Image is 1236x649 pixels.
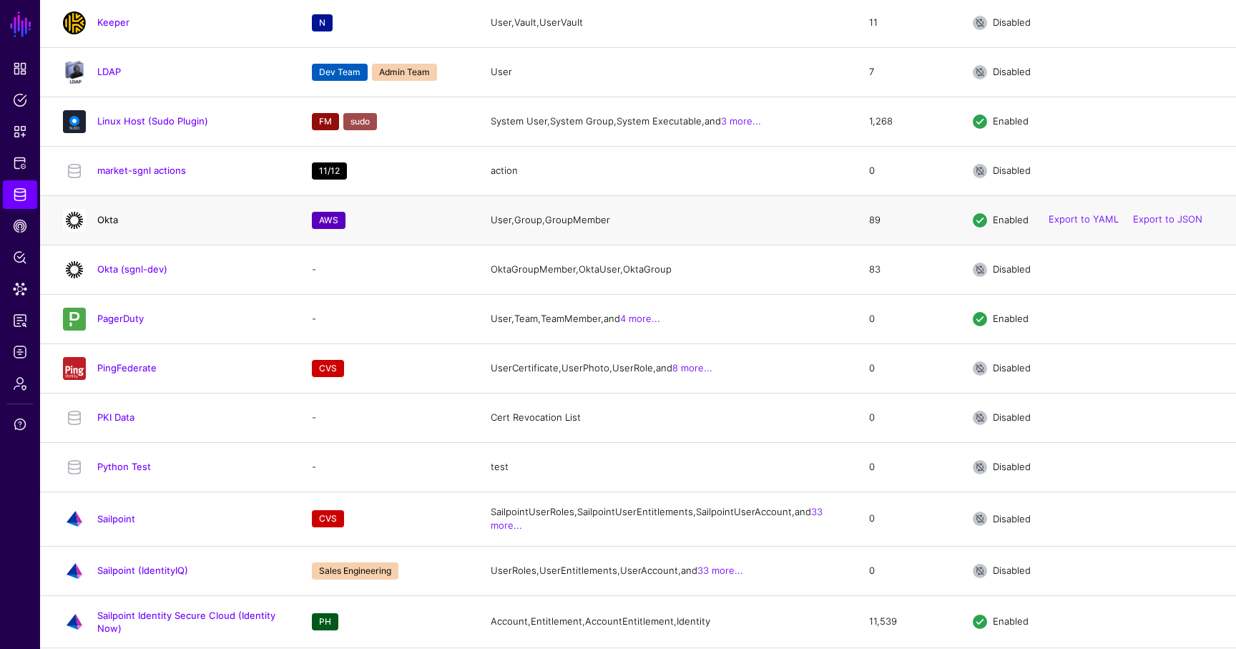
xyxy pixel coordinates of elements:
[312,613,338,630] span: PH
[97,362,157,374] a: PingFederate
[993,115,1029,127] span: Enabled
[855,546,958,595] td: 0
[476,146,855,195] td: action
[855,294,958,343] td: 0
[63,209,86,232] img: svg+xml;base64,PHN2ZyB3aWR0aD0iNjQiIGhlaWdodD0iNjQiIHZpZXdCb3g9IjAgMCA2NCA2NCIgZmlsbD0ibm9uZSIgeG...
[476,47,855,97] td: User
[13,187,27,202] span: Identity Data Fabric
[855,595,958,648] td: 11,539
[13,376,27,391] span: Admin
[476,442,855,492] td: test
[97,66,121,77] a: LDAP
[312,562,398,580] span: Sales Engineering
[9,9,33,40] a: SGNL
[855,492,958,546] td: 0
[97,513,135,524] a: Sailpoint
[1049,214,1119,225] a: Export to YAML
[97,263,167,275] a: Okta (sgnl-dev)
[476,343,855,393] td: UserCertificate, UserPhoto, UserRole, and
[63,610,86,633] img: svg+xml;base64,PHN2ZyB3aWR0aD0iNjQiIGhlaWdodD0iNjQiIHZpZXdCb3g9IjAgMCA2NCA2NCIgZmlsbD0ibm9uZSIgeG...
[993,565,1031,576] span: Disabled
[97,16,129,28] a: Keeper
[13,417,27,431] span: Support
[620,313,660,324] a: 4 more...
[993,615,1029,627] span: Enabled
[13,93,27,107] span: Policies
[993,165,1031,176] span: Disabled
[993,362,1031,374] span: Disabled
[3,369,37,398] a: Admin
[13,313,27,328] span: Reports
[3,212,37,240] a: CAEP Hub
[855,195,958,245] td: 89
[993,214,1029,225] span: Enabled
[63,507,86,530] img: svg+xml;base64,PHN2ZyB3aWR0aD0iNjQiIGhlaWdodD0iNjQiIHZpZXdCb3g9IjAgMCA2NCA2NCIgZmlsbD0ibm9uZSIgeG...
[63,560,86,582] img: svg+xml;base64,PHN2ZyB3aWR0aD0iNjQiIGhlaWdodD0iNjQiIHZpZXdCb3g9IjAgMCA2NCA2NCIgZmlsbD0ibm9uZSIgeG...
[855,393,958,442] td: 0
[476,492,855,546] td: SailpointUserRoles, SailpointUserEntitlements, SailpointUserAccount, and
[13,282,27,296] span: Data Lens
[855,97,958,146] td: 1,268
[476,195,855,245] td: User, Group, GroupMember
[476,393,855,442] td: Cert Revocation List
[312,64,368,81] span: Dev Team
[97,610,275,634] a: Sailpoint Identity Secure Cloud (Identity Now)
[855,343,958,393] td: 0
[372,64,437,81] span: Admin Team
[312,360,344,377] span: CVS
[63,110,86,133] img: svg+xml;base64,PHN2ZyB3aWR0aD0iNjQiIGhlaWdodD0iNjQiIHZpZXdCb3g9IjAgMCA2NCA2NCIgZmlsbD0ibm9uZSIgeG...
[63,11,86,34] img: svg+xml;base64,PD94bWwgdmVyc2lvbj0iMS4wIiBlbmNvZGluZz0iVVRGLTgiPz4KPHN2ZyB2ZXJzaW9uPSIxLjEiIHhtbG...
[3,243,37,272] a: Policy Lens
[1133,214,1202,225] a: Export to JSON
[855,442,958,492] td: 0
[63,308,86,331] img: svg+xml;base64,PHN2ZyB3aWR0aD0iNjQiIGhlaWdodD0iNjQiIHZpZXdCb3g9IjAgMCA2NCA2NCIgZmlsbD0ibm9uZSIgeG...
[697,565,743,576] a: 33 more...
[13,345,27,359] span: Logs
[3,86,37,114] a: Policies
[993,512,1031,524] span: Disabled
[97,165,186,176] a: market-sgnl actions
[13,250,27,265] span: Policy Lens
[13,219,27,233] span: CAEP Hub
[343,113,377,130] span: sudo
[3,54,37,83] a: Dashboard
[993,66,1031,77] span: Disabled
[3,275,37,303] a: Data Lens
[63,258,86,281] img: svg+xml;base64,PHN2ZyB3aWR0aD0iNjQiIGhlaWdodD0iNjQiIHZpZXdCb3g9IjAgMCA2NCA2NCIgZmlsbD0ibm9uZSIgeG...
[3,149,37,177] a: Protected Systems
[97,313,144,324] a: PagerDuty
[855,47,958,97] td: 7
[993,263,1031,275] span: Disabled
[298,245,476,294] td: -
[672,362,712,374] a: 8 more...
[993,16,1031,28] span: Disabled
[63,357,86,380] img: svg+xml;base64,PD94bWwgdmVyc2lvbj0iMS4wIiBlbmNvZGluZz0iVVRGLTgiPz4KPHN2ZyB2ZXJzaW9uPSIxLjEiIHhtbG...
[3,338,37,366] a: Logs
[312,162,347,180] span: 11/12
[476,294,855,343] td: User, Team, TeamMember, and
[298,294,476,343] td: -
[63,61,86,84] img: svg+xml;base64,PHN2ZyB3aWR0aD0iMzgzIiBoZWlnaHQ9IjQ4NiIgdmlld0JveD0iMCAwIDM4MyA0ODYiIGZpbGw9Im5vbm...
[855,245,958,294] td: 83
[993,313,1029,324] span: Enabled
[97,214,118,225] a: Okta
[312,510,344,527] span: CVS
[97,411,134,423] a: PKI Data
[312,212,345,229] span: AWS
[3,117,37,146] a: Snippets
[476,97,855,146] td: System User, System Group, System Executable, and
[298,442,476,492] td: -
[721,115,761,127] a: 3 more...
[3,306,37,335] a: Reports
[13,156,27,170] span: Protected Systems
[97,565,188,576] a: Sailpoint (IdentityIQ)
[993,411,1031,423] span: Disabled
[993,461,1031,472] span: Disabled
[855,146,958,195] td: 0
[476,546,855,595] td: UserRoles, UserEntitlements, UserAccount, and
[97,115,208,127] a: Linux Host (Sudo Plugin)
[312,14,333,31] span: N
[13,62,27,76] span: Dashboard
[3,180,37,209] a: Identity Data Fabric
[97,461,151,472] a: Python Test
